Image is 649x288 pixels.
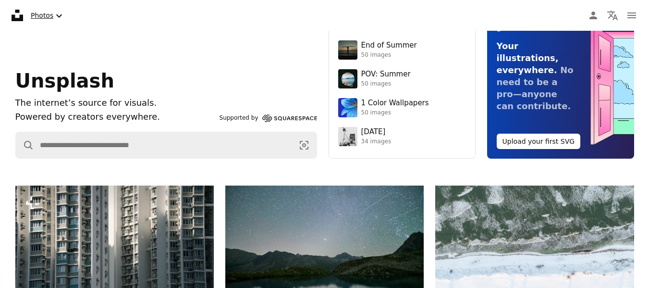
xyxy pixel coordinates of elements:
[338,98,357,117] img: premium_photo-1688045582333-c8b6961773e0
[603,6,622,25] button: Language
[220,113,317,124] a: Supported by
[361,99,429,108] div: 1 Color Wallpapers
[622,6,641,25] button: Menu
[15,110,216,124] p: Powered by creators everywhere.
[12,10,23,21] a: Home — Unsplash
[16,132,34,158] button: Search Unsplash
[361,109,429,117] div: 50 images
[15,96,216,110] h1: The internet’s source for visuals.
[361,138,392,146] div: 34 images
[225,247,424,256] a: Starry night sky over a calm mountain lake
[15,245,214,254] a: Tall apartment buildings with many windows and balconies.
[361,41,417,50] div: End of Summer
[497,41,559,75] span: Your illustrations, everywhere.
[15,132,317,159] form: Find visuals sitewide
[497,134,581,149] button: Upload your first SVG
[338,127,466,146] a: [DATE]34 images
[584,6,603,25] a: Log in / Sign up
[27,6,69,25] button: Select asset type
[338,69,466,88] a: POV: Summer50 images
[497,65,574,111] span: No need to be a pro—anyone can contribute.
[361,127,392,137] div: [DATE]
[338,40,466,60] a: End of Summer50 images
[338,40,357,60] img: premium_photo-1754398386796-ea3dec2a6302
[361,70,411,79] div: POV: Summer
[361,51,417,59] div: 50 images
[338,69,357,88] img: premium_photo-1753820185677-ab78a372b033
[292,132,317,158] button: Visual search
[435,255,634,264] a: Snow covered landscape with frozen water
[338,98,466,117] a: 1 Color Wallpapers50 images
[15,70,114,92] span: Unsplash
[338,127,357,146] img: photo-1682590564399-95f0109652fe
[361,80,411,88] div: 50 images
